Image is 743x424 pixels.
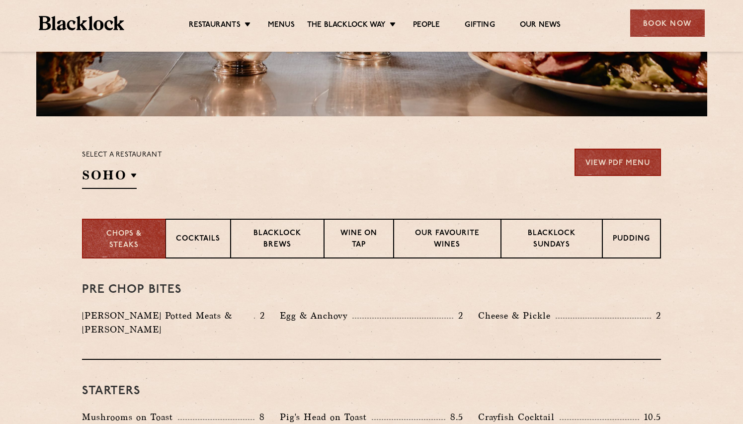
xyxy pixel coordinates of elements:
h2: SOHO [82,167,137,189]
p: 2 [651,309,661,322]
p: Pudding [613,234,650,246]
p: Mushrooms on Toast [82,410,178,424]
a: People [413,20,440,31]
p: Blacklock Sundays [511,228,592,252]
p: Cheese & Pickle [478,309,556,323]
p: Cocktails [176,234,220,246]
p: 8 [254,411,265,424]
a: The Blacklock Way [307,20,386,31]
p: Our favourite wines [404,228,490,252]
h3: Pre Chop Bites [82,283,661,296]
p: Select a restaurant [82,149,162,162]
p: Pig's Head on Toast [280,410,372,424]
p: 8.5 [445,411,463,424]
p: Egg & Anchovy [280,309,352,323]
p: Chops & Steaks [93,229,155,251]
p: 2 [453,309,463,322]
p: 10.5 [639,411,661,424]
h3: Starters [82,385,661,398]
p: Wine on Tap [334,228,383,252]
p: Crayfish Cocktail [478,410,560,424]
a: View PDF Menu [575,149,661,176]
img: BL_Textured_Logo-footer-cropped.svg [39,16,125,30]
p: Blacklock Brews [241,228,314,252]
a: Menus [268,20,295,31]
div: Book Now [630,9,705,37]
a: Restaurants [189,20,241,31]
a: Our News [520,20,561,31]
p: 2 [255,309,265,322]
a: Gifting [465,20,495,31]
p: [PERSON_NAME] Potted Meats & [PERSON_NAME] [82,309,254,337]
